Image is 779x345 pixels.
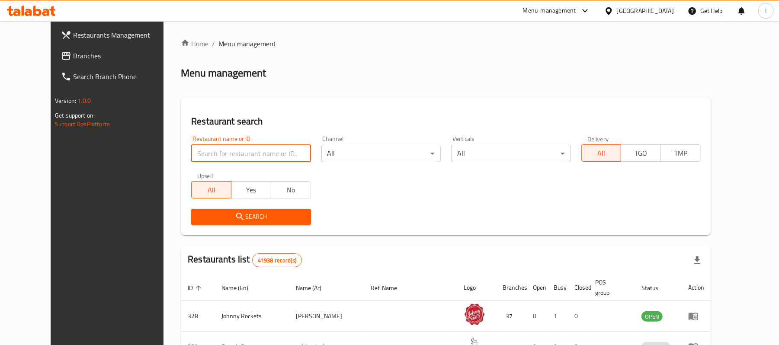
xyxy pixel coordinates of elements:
[625,147,657,160] span: TGO
[451,145,571,162] div: All
[621,144,661,162] button: TGO
[54,66,181,87] a: Search Branch Phone
[581,144,622,162] button: All
[73,30,174,40] span: Restaurants Management
[252,253,302,267] div: Total records count
[547,301,567,332] td: 1
[55,118,110,130] a: Support.OpsPlatform
[54,25,181,45] a: Restaurants Management
[687,250,708,271] div: Export file
[617,6,674,16] div: [GEOGRAPHIC_DATA]
[231,181,271,198] button: Yes
[198,211,304,222] span: Search
[181,38,711,49] nav: breadcrumb
[595,277,624,298] span: POS group
[496,275,526,301] th: Branches
[191,145,311,162] input: Search for restaurant name or ID..
[55,95,76,106] span: Version:
[181,38,208,49] a: Home
[191,115,701,128] h2: Restaurant search
[181,301,215,332] td: 328
[464,303,485,325] img: Johnny Rockets
[547,275,567,301] th: Busy
[457,275,496,301] th: Logo
[641,312,663,322] span: OPEN
[275,184,308,196] span: No
[73,51,174,61] span: Branches
[765,6,766,16] span: l
[641,311,663,322] div: OPEN
[587,136,609,142] label: Delivery
[253,256,301,265] span: 41938 record(s)
[567,275,588,301] th: Closed
[641,283,670,293] span: Status
[681,275,711,301] th: Action
[271,181,311,198] button: No
[235,184,268,196] span: Yes
[181,66,266,80] h2: Menu management
[660,144,701,162] button: TMP
[195,184,228,196] span: All
[197,172,213,179] label: Upsell
[664,147,697,160] span: TMP
[526,275,547,301] th: Open
[188,253,302,267] h2: Restaurants list
[73,71,174,82] span: Search Branch Phone
[191,209,311,225] button: Search
[526,301,547,332] td: 0
[77,95,91,106] span: 1.0.0
[496,301,526,332] td: 37
[54,45,181,66] a: Branches
[221,283,260,293] span: Name (En)
[585,147,618,160] span: All
[212,38,215,49] li: /
[188,283,204,293] span: ID
[688,311,704,321] div: Menu
[321,145,441,162] div: All
[55,110,95,121] span: Get support on:
[191,181,231,198] button: All
[296,283,333,293] span: Name (Ar)
[218,38,276,49] span: Menu management
[567,301,588,332] td: 0
[371,283,409,293] span: Ref. Name
[289,301,364,332] td: [PERSON_NAME]
[523,6,576,16] div: Menu-management
[215,301,289,332] td: Johnny Rockets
